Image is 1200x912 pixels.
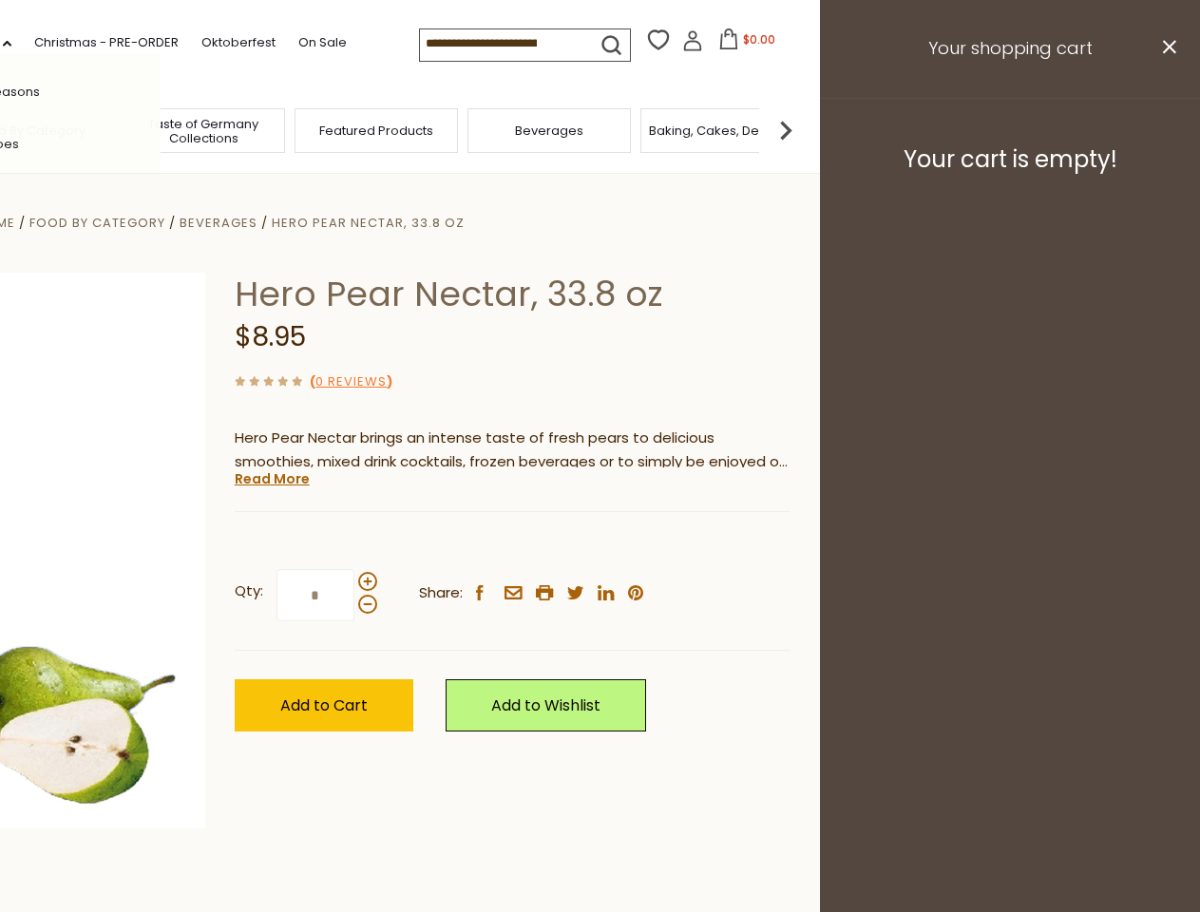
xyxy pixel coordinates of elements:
[235,273,790,315] h1: Hero Pear Nectar, 33.8 oz
[235,469,310,488] a: Read More
[743,31,775,47] span: $0.00
[34,32,179,53] a: Christmas - PRE-ORDER
[419,581,463,605] span: Share:
[649,123,796,138] a: Baking, Cakes, Desserts
[315,372,387,392] a: 0 Reviews
[276,569,354,621] input: Qty:
[180,214,257,232] a: Beverages
[844,145,1176,174] h3: Your cart is empty!
[201,32,276,53] a: Oktoberfest
[767,111,805,149] img: next arrow
[235,427,790,474] p: Hero Pear Nectar brings an intense taste of fresh pears to delicious smoothies, mixed drink cockt...
[280,694,368,716] span: Add to Cart
[298,32,347,53] a: On Sale
[235,679,413,731] button: Add to Cart
[127,117,279,145] a: Taste of Germany Collections
[235,318,306,355] span: $8.95
[707,28,788,57] button: $0.00
[515,123,583,138] a: Beverages
[272,214,465,232] a: Hero Pear Nectar, 33.8 oz
[29,214,165,232] a: Food By Category
[446,679,646,731] a: Add to Wishlist
[235,579,263,603] strong: Qty:
[319,123,433,138] a: Featured Products
[310,372,392,390] span: ( )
